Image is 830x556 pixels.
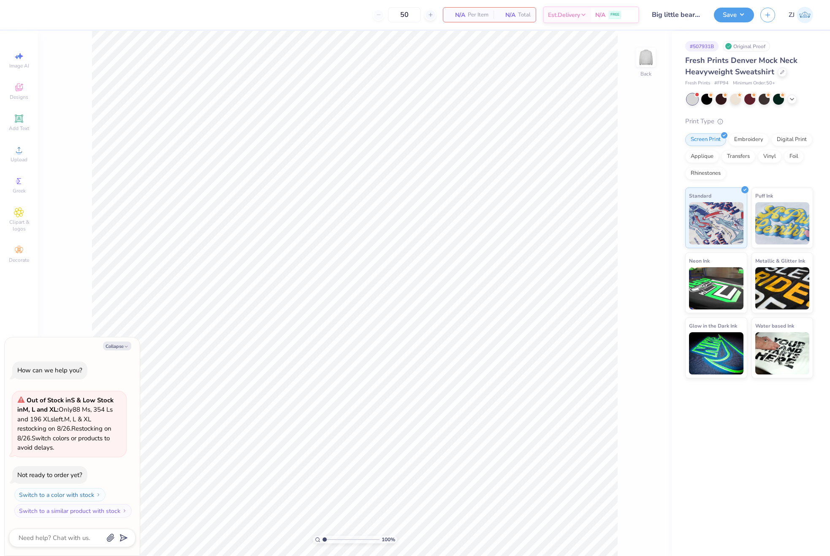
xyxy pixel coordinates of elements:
div: Print Type [685,117,813,126]
span: Decorate [9,257,29,263]
span: Minimum Order: 50 + [733,80,775,87]
span: Puff Ink [755,191,773,200]
div: Rhinestones [685,167,726,180]
span: Add Text [9,125,29,132]
span: # FP94 [714,80,729,87]
span: FREE [610,12,619,18]
img: Glow in the Dark Ink [689,332,743,374]
button: Collapse [103,342,131,350]
a: ZJ [789,7,813,23]
span: Neon Ink [689,256,710,265]
img: Puff Ink [755,202,810,244]
span: Metallic & Glitter Ink [755,256,805,265]
div: Vinyl [758,150,781,163]
img: Water based Ink [755,332,810,374]
div: How can we help you? [17,366,82,374]
span: Clipart & logos [4,219,34,232]
div: Digital Print [771,133,812,146]
span: Upload [11,156,27,163]
button: Switch to a similar product with stock [14,504,132,518]
span: Image AI [9,62,29,69]
img: Switch to a similar product with stock [122,508,127,513]
span: Greek [13,187,26,194]
div: Original Proof [723,41,770,52]
span: N/A [499,11,515,19]
input: Untitled Design [646,6,708,23]
span: ZJ [789,10,795,20]
img: Zhor Junavee Antocan [797,7,813,23]
span: Total [518,11,531,19]
img: Metallic & Glitter Ink [755,267,810,309]
button: Switch to a color with stock [14,488,106,502]
span: Fresh Prints Denver Mock Neck Heavyweight Sweatshirt [685,55,797,77]
img: Neon Ink [689,267,743,309]
span: Fresh Prints [685,80,710,87]
strong: Out of Stock in S [27,396,76,404]
button: Save [714,8,754,22]
div: Screen Print [685,133,726,146]
div: Back [640,70,651,78]
span: Est. Delivery [548,11,580,19]
span: N/A [595,11,605,19]
input: – – [388,7,421,22]
span: Standard [689,191,711,200]
div: # 507931B [685,41,719,52]
div: Foil [784,150,804,163]
span: Water based Ink [755,321,794,330]
span: Glow in the Dark Ink [689,321,737,330]
span: Per Item [468,11,488,19]
span: Designs [10,94,28,100]
img: Back [637,49,654,66]
img: Standard [689,202,743,244]
div: Transfers [722,150,755,163]
img: Switch to a color with stock [96,492,101,497]
span: 100 % [382,536,395,543]
div: Embroidery [729,133,769,146]
span: N/A [448,11,465,19]
div: Applique [685,150,719,163]
div: Not ready to order yet? [17,471,82,479]
span: Only 88 Ms, 354 Ls and 196 XLs left. M, L & XL restocking on 8/26. Restocking on 8/26. Switch col... [17,396,114,452]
